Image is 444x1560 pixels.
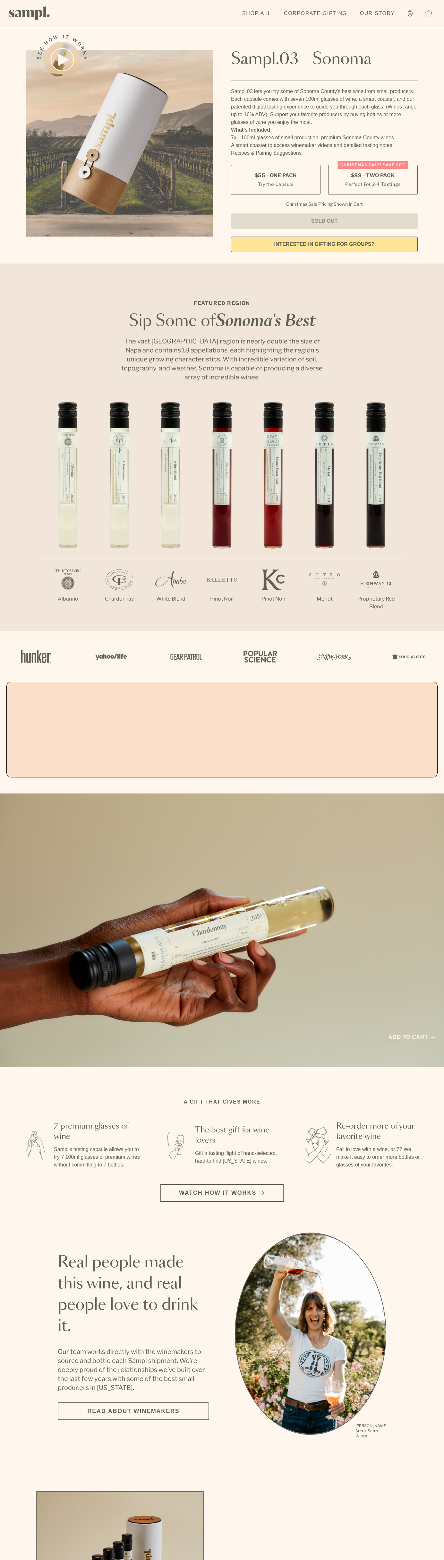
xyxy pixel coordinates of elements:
p: Sampl's tasting capsule allows you to try 7 100ml glasses of premium wines without committing to ... [54,1146,141,1169]
em: Sonoma's Best [216,314,315,329]
h3: The best gift for wine lovers [195,1125,282,1146]
img: Artboard_1_c8cd28af-0030-4af1-819c-248e302c7f06_x450.png [17,643,55,670]
img: Artboard_7_5b34974b-f019-449e-91fb-745f8d0877ee_x450.png [389,643,427,670]
p: Proprietary Red Blend [350,595,402,611]
h2: A gift that gives more [184,1098,260,1106]
p: White Blend [145,595,196,603]
button: Sold Out [231,213,418,229]
p: Fall in love with a wine, or 7? We make it easy to order more bottles or glasses of your favorites. [336,1146,423,1169]
a: Shop All [239,6,274,21]
small: Perfect For 2-4 Tastings [345,181,400,187]
img: Artboard_5_7fdae55a-36fd-43f7-8bfd-f74a06a2878e_x450.png [166,643,204,670]
div: Sampl.03 lets you try some of Sonoma County's best wine from small producers. Each capsule comes ... [231,88,418,126]
img: Artboard_6_04f9a106-072f-468a-bdd7-f11783b05722_x450.png [91,643,130,670]
h3: 7 premium glasses of wine [54,1121,141,1142]
h2: Sip Some of [119,314,325,329]
h1: Sampl.03 - Sonoma [231,50,418,69]
li: 7 / 7 [350,402,402,631]
p: Featured Region [119,299,325,307]
ul: carousel [235,1233,386,1439]
div: Christmas SALE! Save 20% [338,161,408,169]
li: 7x - 100ml glasses of small production, premium Sonoma County wines [231,134,418,142]
img: Artboard_3_0b291449-6e8c-4d07-b2c2-3f3601a19cd1_x450.png [314,643,353,670]
p: Gift a tasting flight of hand-selected, hard-to-find [US_STATE] wines. [195,1149,282,1165]
div: slide 1 [235,1233,386,1439]
p: [PERSON_NAME] Sutro, Sutro Wines [355,1423,386,1439]
strong: What’s Included: [231,127,272,133]
li: 6 / 7 [299,402,350,623]
p: Pinot Noir [196,595,248,603]
li: 1 / 7 [42,402,94,623]
li: 2 / 7 [94,402,145,623]
p: Our team works directly with the winemakers to source and bottle each Sampl shipment. We’re deepl... [58,1347,209,1392]
img: Sampl logo [9,6,50,20]
button: See how it works [44,42,80,78]
li: A smart coaster to access winemaker videos and detailed tasting notes. [231,142,418,149]
img: Sampl.03 - Sonoma [26,50,213,237]
li: 4 / 7 [196,402,248,623]
li: Christmas Sale Pricing Shown In Cart [283,201,366,207]
li: 5 / 7 [248,402,299,623]
a: Our Story [357,6,398,21]
a: Corporate Gifting [281,6,350,21]
span: $88 - Two Pack [351,172,395,179]
p: Pinot Noir [248,595,299,603]
p: The vast [GEOGRAPHIC_DATA] region is nearly double the size of Napa and contains 18 appellations,... [119,337,325,382]
small: Try the Capsule [258,181,294,187]
a: interested in gifting for groups? [231,237,418,252]
span: $55 - One Pack [255,172,297,179]
li: 3 / 7 [145,402,196,623]
p: Chardonnay [94,595,145,603]
button: Watch how it works [160,1184,284,1202]
p: Merlot [299,595,350,603]
img: Artboard_4_28b4d326-c26e-48f9-9c80-911f17d6414e_x450.png [240,643,278,670]
a: Add to cart [388,1033,435,1042]
h3: Re-order more of your favorite wine [336,1121,423,1142]
a: Read about Winemakers [58,1402,209,1420]
h2: Real people made this wine, and real people love to drink it. [58,1252,209,1337]
li: Recipes & Pairing Suggestions [231,149,418,157]
p: Albarino [42,595,94,603]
